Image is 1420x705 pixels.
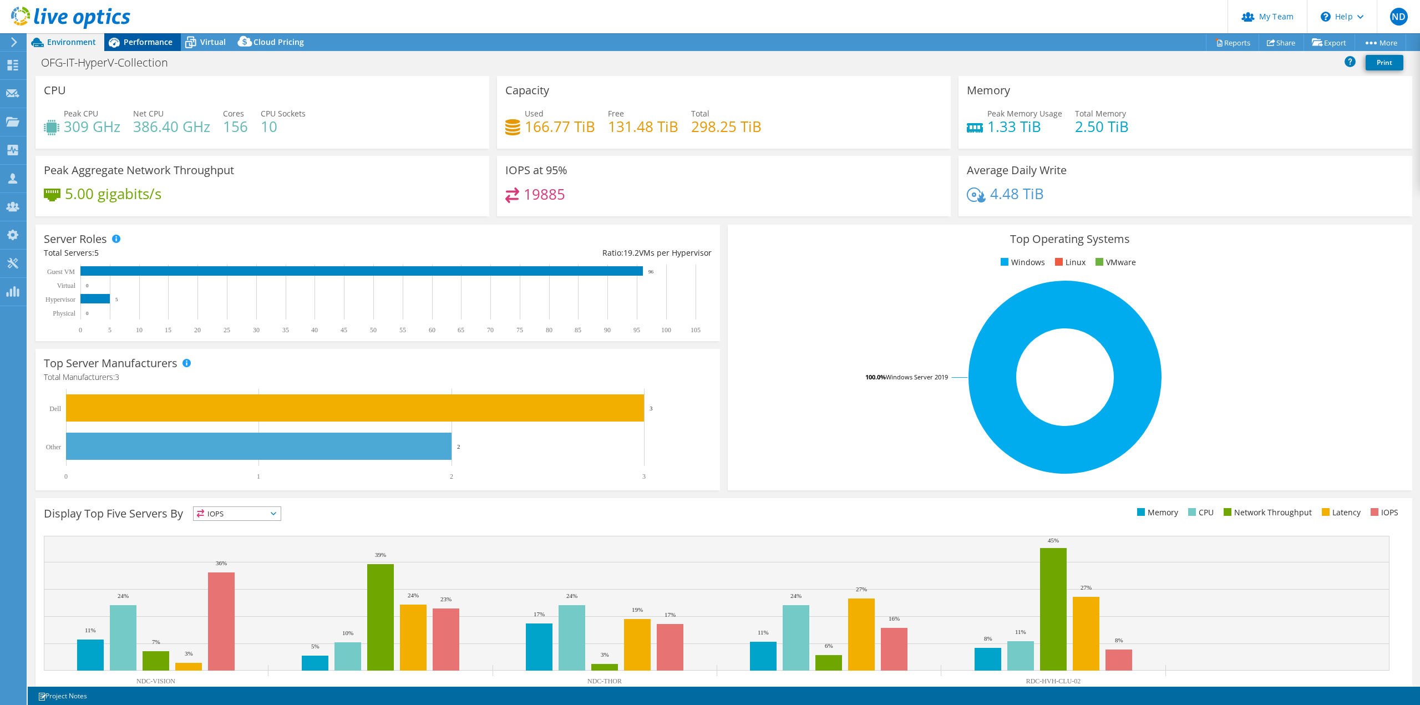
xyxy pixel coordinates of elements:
[691,108,709,119] span: Total
[408,592,419,599] text: 24%
[642,473,646,480] text: 3
[790,592,802,599] text: 24%
[311,643,319,650] text: 5%
[1093,256,1136,268] li: VMware
[253,326,260,334] text: 30
[36,57,185,69] h1: OFG-IT-HyperV-Collection
[47,268,75,276] text: Guest VM
[1115,637,1123,643] text: 8%
[1185,506,1214,519] li: CPU
[1015,628,1026,635] text: 11%
[856,586,867,592] text: 27%
[399,326,406,334] text: 55
[115,372,119,382] span: 3
[889,615,900,622] text: 16%
[487,326,494,334] text: 70
[86,283,89,288] text: 0
[608,108,624,119] span: Free
[984,635,992,642] text: 8%
[370,326,377,334] text: 50
[133,108,164,119] span: Net CPU
[94,247,99,258] span: 5
[587,677,622,685] text: NDC-THOR
[665,611,676,618] text: 17%
[223,120,248,133] h4: 156
[378,247,712,259] div: Ratio: VMs per Hypervisor
[152,638,160,645] text: 7%
[825,642,833,649] text: 6%
[648,269,654,275] text: 96
[341,326,347,334] text: 45
[44,233,107,245] h3: Server Roles
[886,373,948,381] tspan: Windows Server 2019
[525,108,544,119] span: Used
[575,326,581,334] text: 85
[118,592,129,599] text: 24%
[85,627,96,633] text: 11%
[261,120,306,133] h4: 10
[1052,256,1086,268] li: Linux
[65,187,161,200] h4: 5.00 gigabits/s
[44,164,234,176] h3: Peak Aggregate Network Throughput
[987,120,1062,133] h4: 1.33 TiB
[44,84,66,97] h3: CPU
[691,326,701,334] text: 105
[194,326,201,334] text: 20
[608,120,678,133] h4: 131.48 TiB
[998,256,1045,268] li: Windows
[650,405,653,412] text: 3
[64,473,68,480] text: 0
[257,473,260,480] text: 1
[429,326,435,334] text: 60
[1304,34,1355,51] a: Export
[1134,506,1178,519] li: Memory
[200,37,226,47] span: Virtual
[1390,8,1408,26] span: ND
[124,37,173,47] span: Performance
[282,326,289,334] text: 35
[661,326,671,334] text: 100
[736,233,1404,245] h3: Top Operating Systems
[524,188,565,200] h4: 19885
[1048,537,1059,544] text: 45%
[108,326,111,334] text: 5
[505,164,567,176] h3: IOPS at 95%
[45,296,75,303] text: Hypervisor
[758,629,769,636] text: 11%
[57,282,76,290] text: Virtual
[525,120,595,133] h4: 166.77 TiB
[79,326,82,334] text: 0
[601,651,609,658] text: 3%
[566,592,577,599] text: 24%
[865,373,886,381] tspan: 100.0%
[133,120,210,133] h4: 386.40 GHz
[375,551,386,558] text: 39%
[53,310,75,317] text: Physical
[967,84,1010,97] h3: Memory
[1321,12,1331,22] svg: \n
[1355,34,1406,51] a: More
[216,560,227,566] text: 36%
[1075,108,1126,119] span: Total Memory
[311,326,318,334] text: 40
[44,247,378,259] div: Total Servers:
[1259,34,1304,51] a: Share
[115,297,118,302] text: 5
[534,611,545,617] text: 17%
[165,326,171,334] text: 15
[691,120,762,133] h4: 298.25 TiB
[458,326,464,334] text: 65
[633,326,640,334] text: 95
[516,326,523,334] text: 75
[604,326,611,334] text: 90
[261,108,306,119] span: CPU Sockets
[457,443,460,450] text: 2
[64,108,98,119] span: Peak CPU
[990,187,1044,200] h4: 4.48 TiB
[450,473,453,480] text: 2
[1075,120,1129,133] h4: 2.50 TiB
[224,326,230,334] text: 25
[440,596,452,602] text: 23%
[64,120,120,133] h4: 309 GHz
[46,443,61,451] text: Other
